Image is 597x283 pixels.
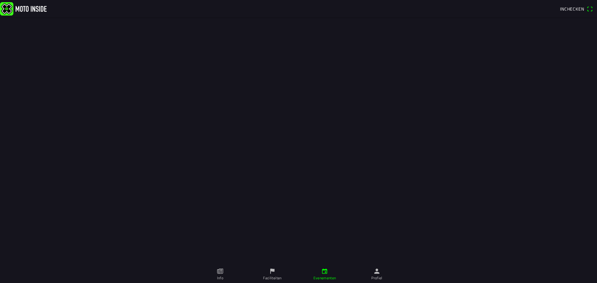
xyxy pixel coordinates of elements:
[217,275,223,281] ion-label: Info
[269,268,276,275] ion-icon: flag
[557,3,596,14] a: Incheckenqr scanner
[263,275,281,281] ion-label: Faciliteiten
[217,268,224,275] ion-icon: paper
[313,275,336,281] ion-label: Evenementen
[560,6,584,12] span: Inchecken
[321,268,328,275] ion-icon: calendar
[371,275,382,281] ion-label: Profiel
[373,268,380,275] ion-icon: person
